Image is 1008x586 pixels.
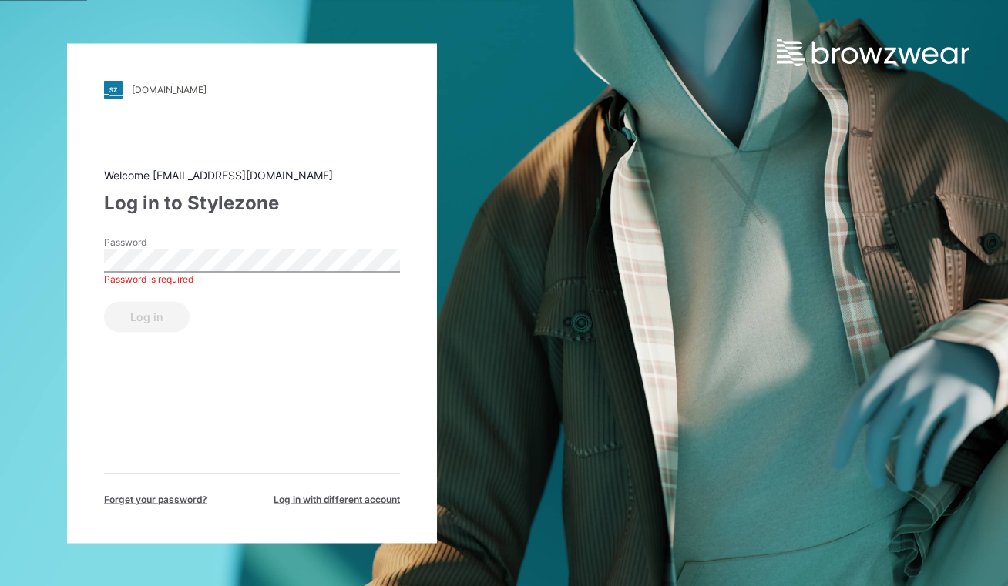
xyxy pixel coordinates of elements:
span: Log in with different account [274,492,400,506]
span: Forget your password? [104,492,207,506]
label: Password [104,235,212,249]
div: Welcome [EMAIL_ADDRESS][DOMAIN_NAME] [104,166,400,182]
img: browzwear-logo.e42bd6dac1945053ebaf764b6aa21510.svg [777,39,969,66]
div: Password is required [104,272,400,286]
div: [DOMAIN_NAME] [132,84,207,95]
a: [DOMAIN_NAME] [104,80,400,99]
img: stylezone-logo.562084cfcfab977791bfbf7441f1a819.svg [104,80,123,99]
div: Log in to Stylezone [104,189,400,216]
